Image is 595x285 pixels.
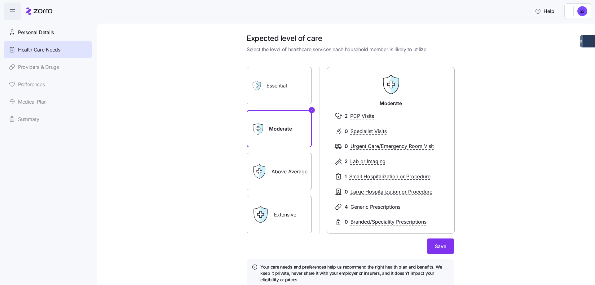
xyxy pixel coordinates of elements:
label: Essential [247,67,312,104]
img: 38076feb32477f5810353c5cd14fe8ea [577,6,587,16]
h1: Expected level of care [247,33,454,43]
svg: Checkmark [310,106,314,114]
span: 2 [345,158,348,165]
span: 0 [345,218,348,226]
span: Save [435,243,446,250]
a: Personal Details [4,24,92,41]
span: Help [513,7,532,15]
span: 2 [345,112,348,120]
span: 1 [345,173,347,180]
span: Urgent Care/Emergency Room Visit [350,142,434,150]
span: 0 [345,188,348,196]
span: Large Hospitalization or Procedure [350,188,432,196]
h4: Your care needs and preferences help us recommend the right health plan and benefits. We keep it ... [260,264,449,283]
span: Moderate [380,100,402,107]
span: 0 [345,127,348,135]
span: Lab or Imaging [350,158,386,165]
span: Generic Prescriptions [350,203,400,211]
button: Help [508,5,537,17]
label: Above Average [247,153,312,190]
span: Personal Details [18,29,54,36]
span: Health Care Needs [18,46,60,54]
span: Specialist Visits [350,127,387,135]
span: Branded/Speciality Prescriptions [350,218,426,226]
span: 0 [345,142,348,150]
label: Moderate [247,110,312,147]
button: Save [427,238,454,254]
label: Extensive [247,196,312,233]
span: Select the level of healthcare services each household member is likely to utilize [247,46,454,53]
span: PCP Visits [350,112,374,120]
a: Health Care Needs [4,41,92,58]
span: 4 [345,203,348,211]
span: Small Hospitalization or Procedure [349,173,430,180]
img: Employer logo [546,7,568,15]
